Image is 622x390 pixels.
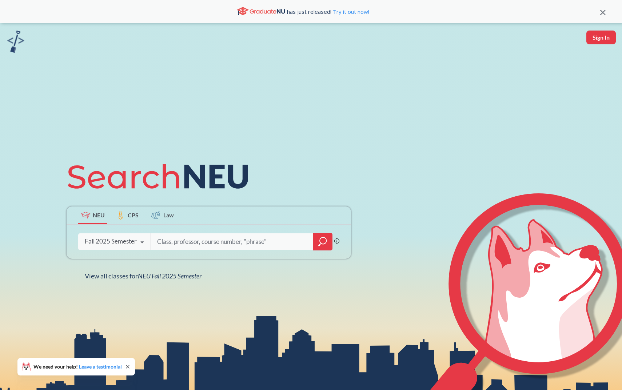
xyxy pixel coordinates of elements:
svg: magnifying glass [318,237,327,247]
span: CPS [128,211,139,219]
span: NEU Fall 2025 Semester [138,272,202,280]
a: sandbox logo [7,31,24,55]
span: View all classes for [85,272,202,280]
button: Sign In [586,31,616,44]
span: We need your help! [33,364,122,369]
span: NEU [93,211,105,219]
div: Fall 2025 Semester [85,237,137,245]
input: Class, professor, course number, "phrase" [156,234,308,249]
a: Leave a testimonial [79,363,122,370]
a: Try it out now! [331,8,369,15]
span: has just released! [287,8,369,16]
img: sandbox logo [7,31,24,53]
span: Law [163,211,174,219]
div: magnifying glass [313,233,332,250]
